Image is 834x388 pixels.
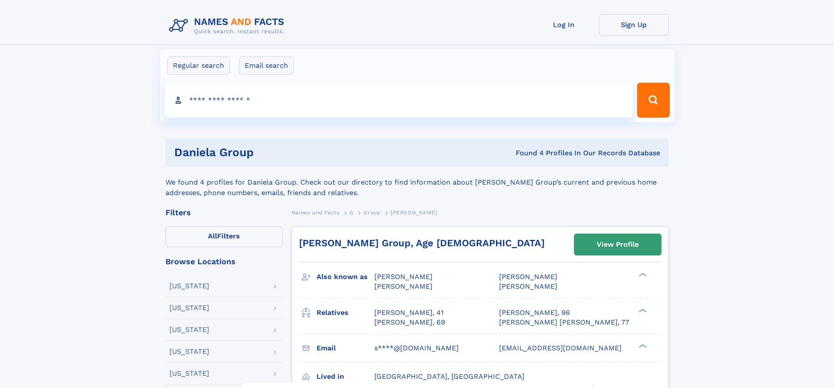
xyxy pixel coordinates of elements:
div: [US_STATE] [169,348,209,355]
div: Found 4 Profiles In Our Records Database [384,148,660,158]
span: [EMAIL_ADDRESS][DOMAIN_NAME] [499,344,622,352]
label: Email search [239,56,294,75]
img: Logo Names and Facts [165,14,292,38]
div: View Profile [597,234,639,255]
button: Search Button [637,83,669,118]
a: [PERSON_NAME], 96 [499,308,570,318]
span: G [349,210,354,216]
div: Filters [165,209,283,217]
span: [PERSON_NAME] [374,282,433,290]
a: Log In [529,14,599,35]
h3: Also known as [317,269,374,284]
a: View Profile [574,234,661,255]
h3: Lived in [317,369,374,384]
h3: Relatives [317,305,374,320]
a: [PERSON_NAME], 41 [374,308,443,318]
span: [PERSON_NAME] [499,282,557,290]
a: Group [363,207,380,218]
div: [US_STATE] [169,370,209,377]
label: Filters [165,226,283,247]
span: [PERSON_NAME] [391,210,437,216]
a: G [349,207,354,218]
div: ❯ [637,308,647,313]
a: [PERSON_NAME], 69 [374,318,445,327]
div: Browse Locations [165,258,283,266]
div: We found 4 profiles for Daniela Group. Check out our directory to find information about [PERSON_... [165,167,669,198]
div: ❯ [637,272,647,278]
a: Sign Up [599,14,669,35]
div: [US_STATE] [169,304,209,311]
span: [PERSON_NAME] [374,273,433,281]
a: [PERSON_NAME] Group, Age [DEMOGRAPHIC_DATA] [299,238,545,248]
div: ❯ [637,343,647,349]
div: [US_STATE] [169,326,209,333]
label: Regular search [167,56,230,75]
span: Group [363,210,380,216]
h1: daniela group [174,147,385,158]
input: search input [165,83,633,118]
span: [GEOGRAPHIC_DATA], [GEOGRAPHIC_DATA] [374,372,524,381]
span: All [208,232,217,240]
h3: Email [317,341,374,356]
div: [US_STATE] [169,283,209,290]
a: Names and Facts [292,207,340,218]
span: [PERSON_NAME] [499,273,557,281]
a: [PERSON_NAME] [PERSON_NAME], 77 [499,318,629,327]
